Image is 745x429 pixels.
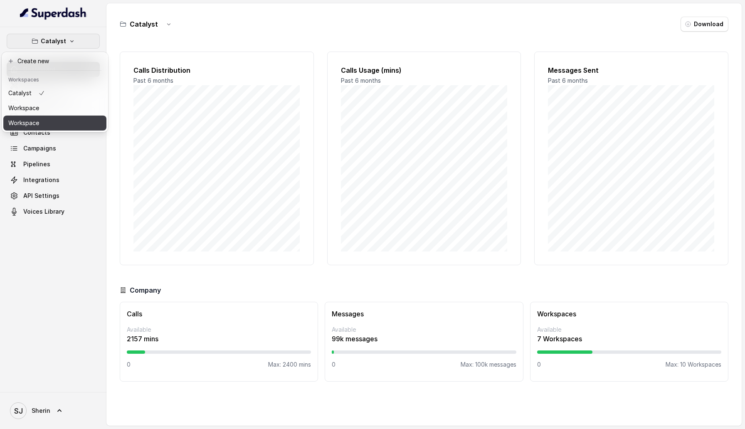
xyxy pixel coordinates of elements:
p: Workspace [8,103,39,113]
button: Catalyst [7,34,100,49]
p: Catalyst [41,36,66,46]
p: Catalyst [8,88,32,98]
p: Workspace [8,118,39,128]
div: Catalyst [2,52,108,132]
button: Create new [3,54,106,69]
header: Workspaces [3,72,106,86]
